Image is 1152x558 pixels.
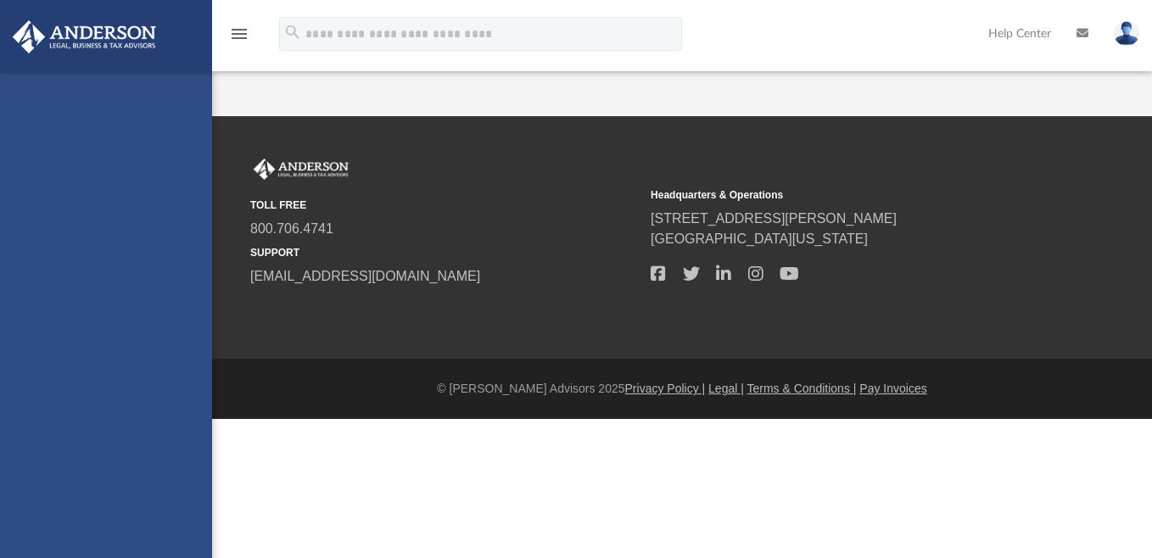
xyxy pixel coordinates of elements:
i: search [283,23,302,42]
a: [GEOGRAPHIC_DATA][US_STATE] [651,232,868,246]
img: User Pic [1114,21,1139,46]
i: menu [229,24,249,44]
small: SUPPORT [250,245,639,260]
a: [STREET_ADDRESS][PERSON_NAME] [651,211,897,226]
a: 800.706.4741 [250,221,333,236]
img: Anderson Advisors Platinum Portal [8,20,161,53]
a: Pay Invoices [859,382,926,395]
a: Legal | [708,382,744,395]
a: Terms & Conditions | [747,382,857,395]
img: Anderson Advisors Platinum Portal [250,159,352,181]
a: [EMAIL_ADDRESS][DOMAIN_NAME] [250,269,480,283]
small: Headquarters & Operations [651,187,1039,203]
small: TOLL FREE [250,198,639,213]
div: © [PERSON_NAME] Advisors 2025 [212,380,1152,398]
a: menu [229,32,249,44]
a: Privacy Policy | [625,382,706,395]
